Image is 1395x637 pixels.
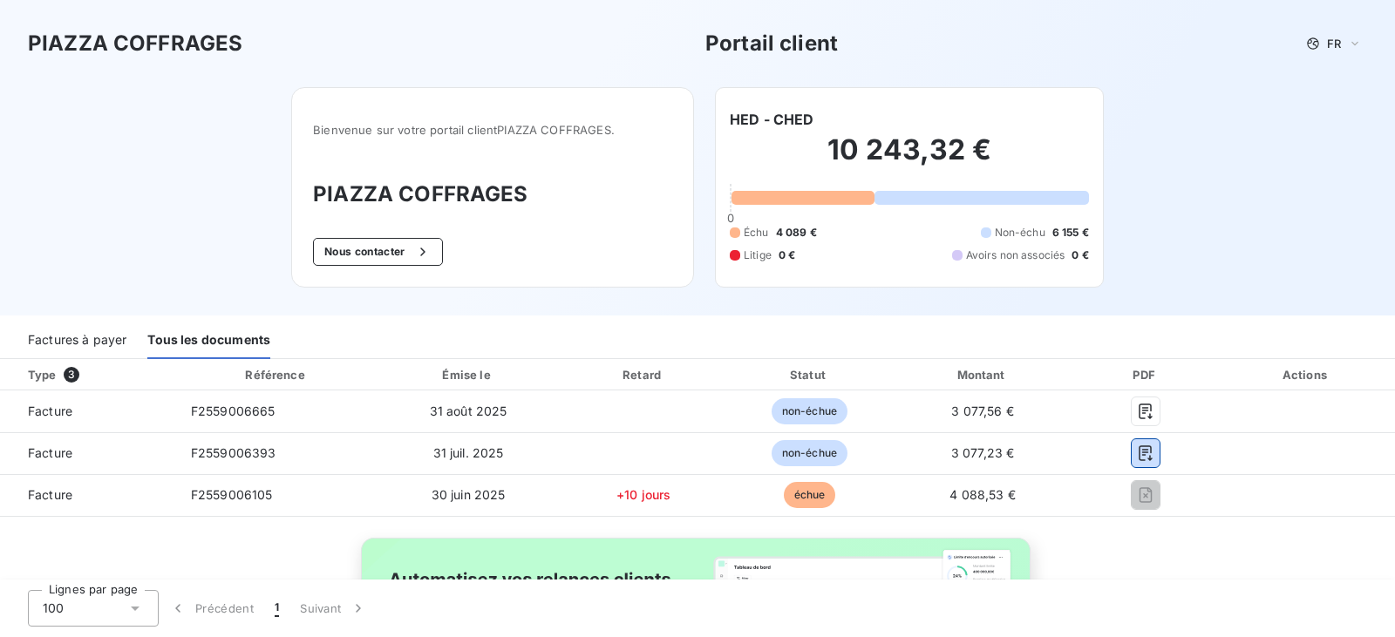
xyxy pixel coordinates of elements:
[951,403,1014,418] span: 3 077,56 €
[966,247,1065,263] span: Avoirs non associés
[313,179,672,210] h3: PIAZZA COFFRAGES
[28,28,242,59] h3: PIAZZA COFFRAGES
[727,211,734,225] span: 0
[432,487,506,502] span: 30 juin 2025
[313,123,672,137] span: Bienvenue sur votre portail client PIAZZA COFFRAGES .
[14,444,163,462] span: Facture
[245,368,304,382] div: Référence
[779,247,795,263] span: 0 €
[313,238,442,266] button: Nous contacter
[28,322,126,359] div: Factures à payer
[289,590,378,627] button: Suivant
[14,403,163,420] span: Facture
[563,366,725,383] div: Retard
[744,247,772,263] span: Litige
[147,322,270,359] div: Tous les documents
[1052,225,1089,241] span: 6 155 €
[1072,247,1088,263] span: 0 €
[895,366,1070,383] div: Montant
[744,225,769,241] span: Échu
[17,366,174,383] div: Type
[616,487,670,502] span: +10 jours
[1221,366,1392,383] div: Actions
[433,445,504,460] span: 31 juil. 2025
[14,486,163,504] span: Facture
[784,482,836,508] span: échue
[191,445,276,460] span: F2559006393
[1327,37,1341,51] span: FR
[776,225,817,241] span: 4 089 €
[1078,366,1215,383] div: PDF
[772,440,847,466] span: non-échue
[730,132,1089,185] h2: 10 243,32 €
[380,366,556,383] div: Émise le
[64,367,79,383] span: 3
[730,109,814,130] h6: HED - CHED
[191,487,273,502] span: F2559006105
[731,366,888,383] div: Statut
[430,403,507,418] span: 31 août 2025
[159,590,264,627] button: Précédent
[951,445,1015,460] span: 3 077,23 €
[772,398,847,424] span: non-échue
[995,225,1045,241] span: Non-échu
[275,600,279,617] span: 1
[43,600,64,617] span: 100
[705,28,838,59] h3: Portail client
[264,590,289,627] button: 1
[191,403,276,418] span: F2559006665
[949,487,1016,502] span: 4 088,53 €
